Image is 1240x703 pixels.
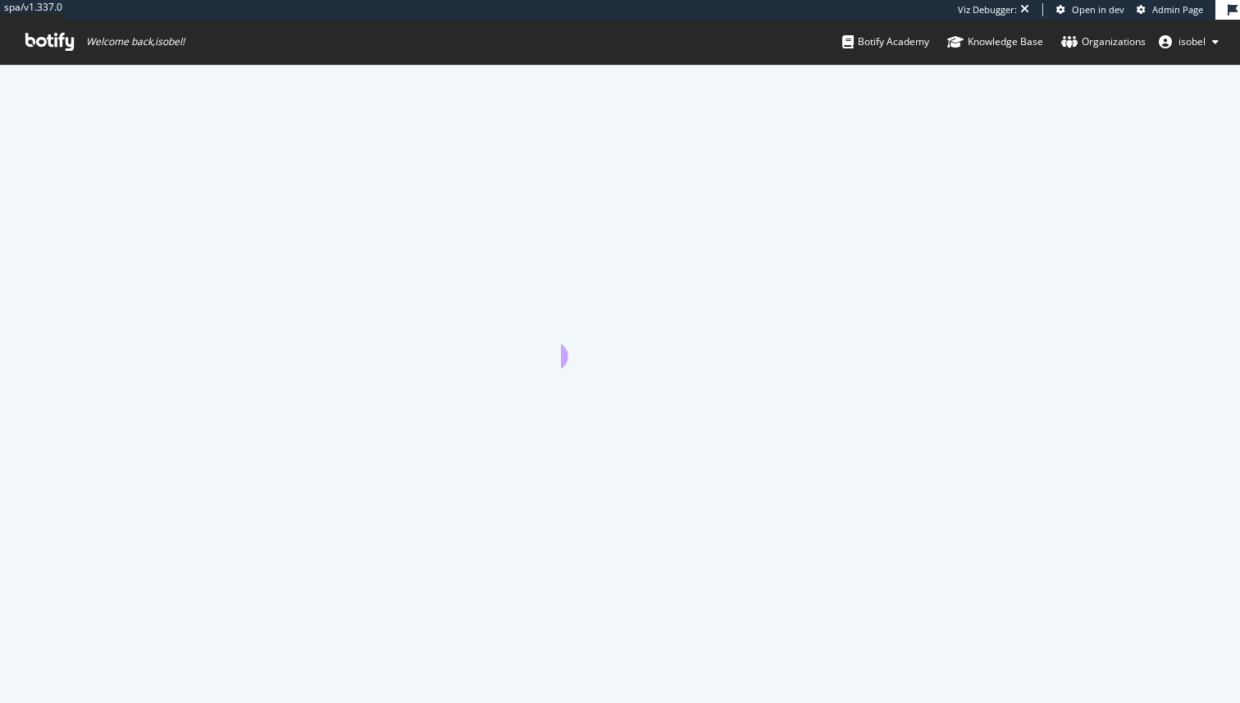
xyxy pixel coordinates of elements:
[1072,3,1124,16] span: Open in dev
[947,20,1043,64] a: Knowledge Base
[1137,3,1203,16] a: Admin Page
[947,34,1043,50] div: Knowledge Base
[842,34,929,50] div: Botify Academy
[1178,34,1206,48] span: isobel
[1152,3,1203,16] span: Admin Page
[842,20,929,64] a: Botify Academy
[1146,29,1232,55] button: isobel
[1061,34,1146,50] div: Organizations
[1056,3,1124,16] a: Open in dev
[86,35,185,48] span: Welcome back, isobel !
[1061,20,1146,64] a: Organizations
[958,3,1017,16] div: Viz Debugger:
